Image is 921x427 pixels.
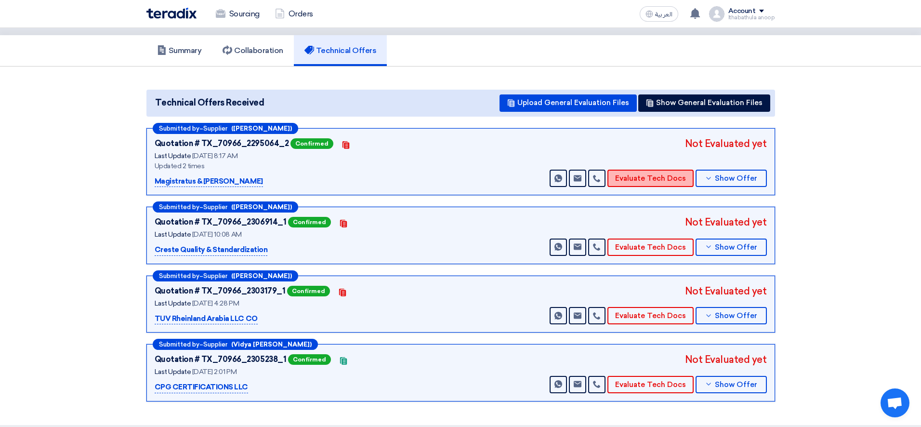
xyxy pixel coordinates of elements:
[192,368,237,376] span: [DATE] 2:01 PM
[290,138,333,149] span: Confirmed
[881,388,909,417] a: Open chat
[640,6,678,22] button: العربية
[146,35,212,66] a: Summary
[155,299,191,307] span: Last Update
[288,354,331,365] span: Confirmed
[146,8,197,19] img: Teradix logo
[155,161,395,171] div: Updated 2 times
[638,94,770,112] button: Show General Evaluation Files
[153,339,318,350] div: –
[685,136,767,151] div: Not Evaluated yet
[288,217,331,227] span: Confirmed
[223,46,283,55] h5: Collaboration
[203,273,227,279] span: Supplier
[192,230,242,239] span: [DATE] 10:08 AM
[155,382,248,393] p: CPG CERTIFICATIONS LLC
[728,15,775,20] div: Ithabathula anoop
[715,381,757,388] span: Show Offer
[155,230,191,239] span: Last Update
[203,125,227,132] span: Supplier
[696,170,767,187] button: Show Offer
[685,284,767,298] div: Not Evaluated yet
[155,152,191,160] span: Last Update
[155,368,191,376] span: Last Update
[728,7,756,15] div: Account
[607,170,694,187] button: Evaluate Tech Docs
[153,201,298,213] div: –
[159,125,199,132] span: Submitted by
[157,46,202,55] h5: Summary
[655,11,672,18] span: العربية
[155,285,286,297] div: Quotation # TX_70966_2303179_1
[685,215,767,229] div: Not Evaluated yet
[685,352,767,367] div: Not Evaluated yet
[500,94,637,112] button: Upload General Evaluation Files
[212,35,294,66] a: Collaboration
[231,125,292,132] b: ([PERSON_NAME])
[715,244,757,251] span: Show Offer
[696,307,767,324] button: Show Offer
[607,376,694,393] button: Evaluate Tech Docs
[715,175,757,182] span: Show Offer
[155,354,287,365] div: Quotation # TX_70966_2305238_1
[231,341,312,347] b: (Vidya [PERSON_NAME])
[159,341,199,347] span: Submitted by
[155,216,287,228] div: Quotation # TX_70966_2306914_1
[696,376,767,393] button: Show Offer
[304,46,376,55] h5: Technical Offers
[208,3,267,25] a: Sourcing
[203,204,227,210] span: Supplier
[607,239,694,256] button: Evaluate Tech Docs
[153,123,298,134] div: –
[155,244,268,256] p: Creste Quality & Standardization
[155,313,258,325] p: TUV Rheinland Arabia LLC CO
[159,273,199,279] span: Submitted by
[192,299,239,307] span: [DATE] 4:28 PM
[287,286,330,296] span: Confirmed
[231,204,292,210] b: ([PERSON_NAME])
[607,307,694,324] button: Evaluate Tech Docs
[155,138,289,149] div: Quotation # TX_70966_2295064_2
[696,239,767,256] button: Show Offer
[294,35,387,66] a: Technical Offers
[267,3,321,25] a: Orders
[153,270,298,281] div: –
[231,273,292,279] b: ([PERSON_NAME])
[159,204,199,210] span: Submitted by
[203,341,227,347] span: Supplier
[155,96,264,109] span: Technical Offers Received
[192,152,237,160] span: [DATE] 8:17 AM
[155,176,263,187] p: Magistratus & [PERSON_NAME]
[709,6,724,22] img: profile_test.png
[715,312,757,320] span: Show Offer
